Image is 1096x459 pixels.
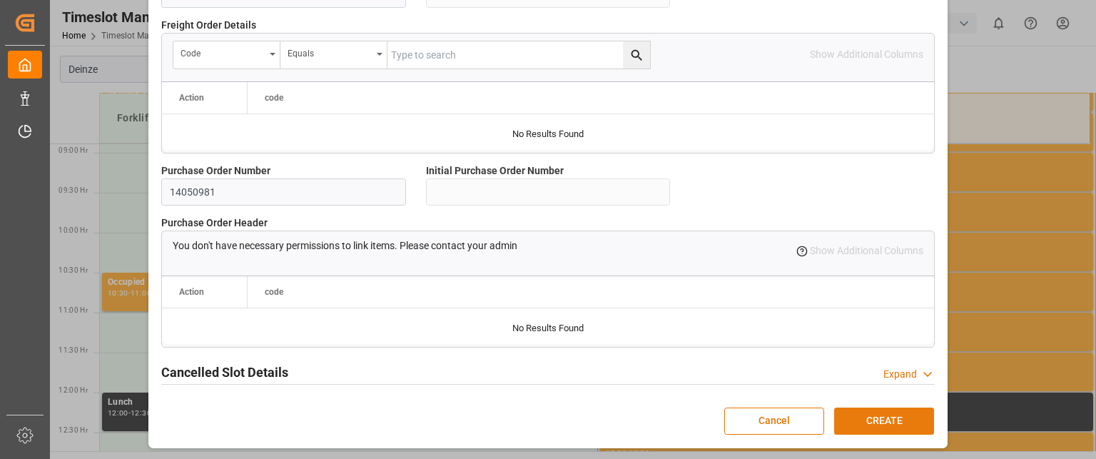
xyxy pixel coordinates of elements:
[173,238,517,253] p: You don't have necessary permissions to link items. Please contact your admin
[161,18,256,33] span: Freight Order Details
[181,44,265,60] div: code
[265,93,283,103] span: code
[724,408,824,435] button: Cancel
[161,163,270,178] span: Purchase Order Number
[173,41,280,69] button: open menu
[179,287,204,297] div: Action
[179,93,204,103] div: Action
[883,367,917,382] div: Expand
[426,163,564,178] span: Initial Purchase Order Number
[280,41,387,69] button: open menu
[387,41,650,69] input: Type to search
[288,44,372,60] div: Equals
[161,363,288,382] h2: Cancelled Slot Details
[834,408,934,435] button: CREATE
[265,287,283,297] span: code
[623,41,650,69] button: search button
[161,216,268,231] span: Purchase Order Header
